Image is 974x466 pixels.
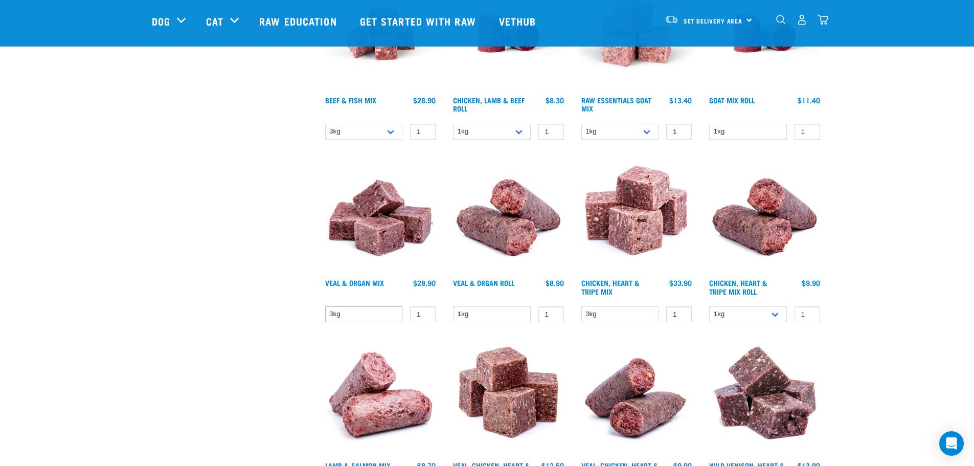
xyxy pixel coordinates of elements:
[797,14,807,25] img: user.png
[450,341,567,457] img: Veal Chicken Heart Tripe Mix 01
[684,19,743,23] span: Set Delivery Area
[709,281,767,293] a: Chicken, Heart & Tripe Mix Roll
[665,15,678,24] img: van-moving.png
[776,15,786,25] img: home-icon-1@2x.png
[413,96,436,104] div: $28.90
[795,306,820,322] input: 1
[538,306,564,322] input: 1
[818,14,828,25] img: home-icon@2x.png
[350,1,489,41] a: Get started with Raw
[325,281,384,284] a: Veal & Organ Mix
[546,279,564,287] div: $8.90
[666,124,692,140] input: 1
[546,96,564,104] div: $8.30
[323,341,439,457] img: 1261 Lamb Salmon Roll 01
[450,158,567,274] img: Veal Organ Mix Roll 01
[669,96,692,104] div: $13.40
[666,306,692,322] input: 1
[206,13,223,29] a: Cat
[669,279,692,287] div: $33.90
[795,124,820,140] input: 1
[538,124,564,140] input: 1
[323,158,439,274] img: 1158 Veal Organ Mix 01
[249,1,349,41] a: Raw Education
[410,124,436,140] input: 1
[707,341,823,457] img: 1171 Venison Heart Tripe Mix 01
[413,279,436,287] div: $28.90
[152,13,170,29] a: Dog
[581,98,651,110] a: Raw Essentials Goat Mix
[798,96,820,104] div: $11.40
[579,158,695,274] img: 1062 Chicken Heart Tripe Mix 01
[579,341,695,457] img: 1263 Chicken Organ Roll 02
[581,281,640,293] a: Chicken, Heart & Tripe Mix
[410,306,436,322] input: 1
[453,98,525,110] a: Chicken, Lamb & Beef Roll
[453,281,514,284] a: Veal & Organ Roll
[707,158,823,274] img: Chicken Heart Tripe Roll 01
[802,279,820,287] div: $9.90
[325,98,376,102] a: Beef & Fish Mix
[489,1,549,41] a: Vethub
[709,98,755,102] a: Goat Mix Roll
[939,431,964,456] div: Open Intercom Messenger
